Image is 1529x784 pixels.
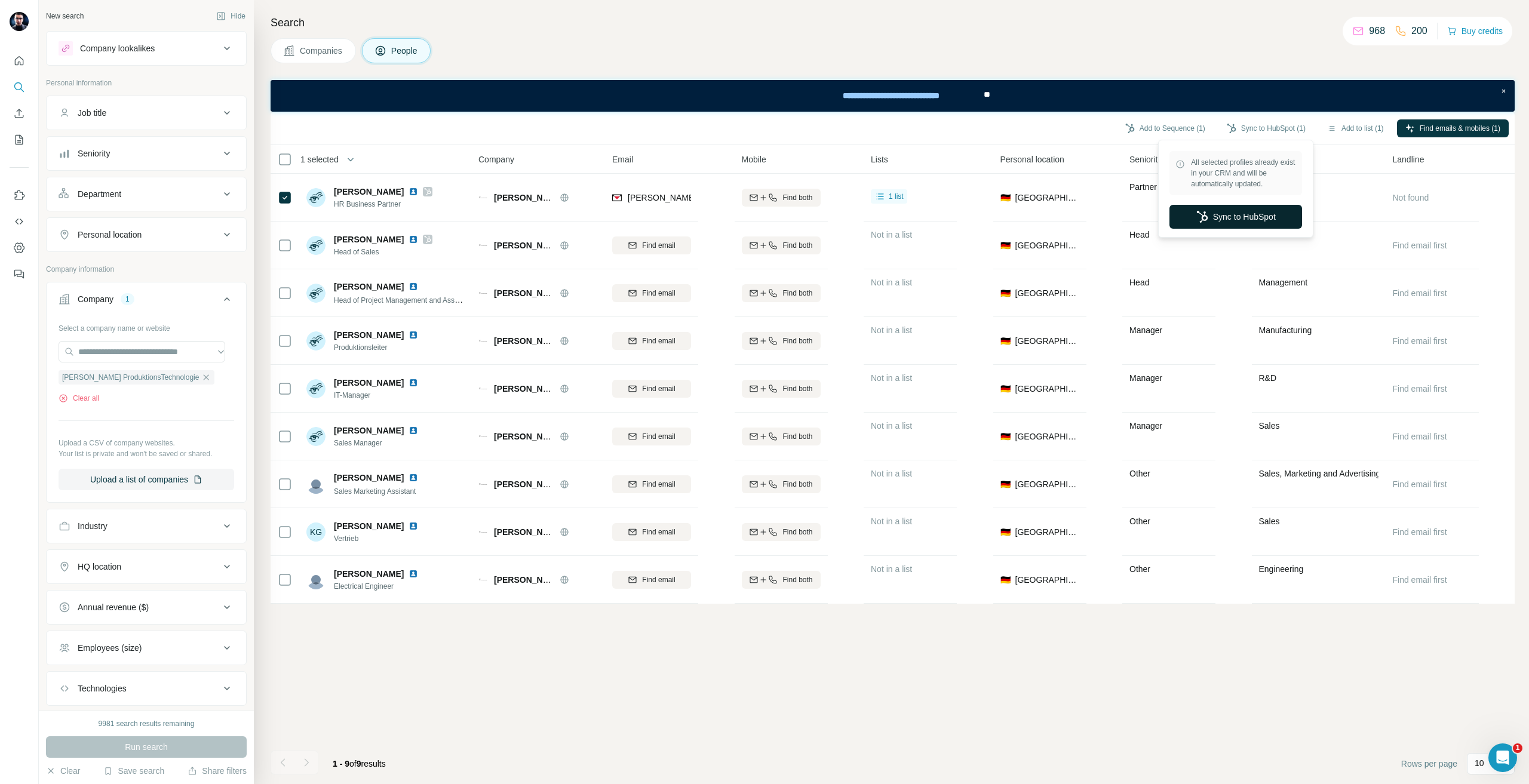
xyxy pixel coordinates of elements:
[1015,192,1079,204] span: [GEOGRAPHIC_DATA]
[478,193,488,202] img: Logo of HandT ProduktionsTechnologie
[1117,119,1214,137] button: Add to Sequence (1)
[1369,24,1385,38] p: 968
[300,153,339,165] span: 1 selected
[612,332,691,350] button: Find email
[80,42,155,54] div: Company lookalikes
[47,99,246,127] button: Job title
[47,34,246,63] button: Company lookalikes
[47,220,246,249] button: Personal location
[871,325,912,335] span: Not in a list
[46,78,247,88] p: Personal information
[10,12,29,31] img: Avatar
[1129,230,1149,239] span: Head
[1015,431,1079,442] span: [GEOGRAPHIC_DATA]
[10,129,29,150] button: My lists
[1401,758,1457,770] span: Rows per page
[1393,575,1447,585] span: Find email first
[494,384,664,393] span: [PERSON_NAME] ProduktionsTechnologie
[782,527,812,537] span: Find both
[334,487,416,496] span: Sales Marketing Assistant
[208,7,254,25] button: Hide
[10,211,29,232] button: Use Surfe API
[642,240,675,251] span: Find email
[1393,432,1447,441] span: Find email first
[334,425,404,436] span: [PERSON_NAME]
[391,45,419,57] span: People
[1393,241,1447,250] span: Find email first
[334,329,404,341] span: [PERSON_NAME]
[642,574,675,585] span: Find email
[1000,335,1011,347] span: 🇩🇪
[409,569,418,579] img: LinkedIn logo
[478,241,488,250] img: Logo of HandT ProduktionsTechnologie
[742,332,821,350] button: Find both
[782,240,812,251] span: Find both
[494,336,664,346] span: [PERSON_NAME] ProduktionsTechnologie
[1259,373,1277,383] span: R&D
[1447,23,1503,39] button: Buy credits
[642,431,675,442] span: Find email
[334,520,404,532] span: [PERSON_NAME]
[47,674,246,703] button: Technologies
[409,187,418,196] img: LinkedIn logo
[478,575,488,585] img: Logo of HandT ProduktionsTechnologie
[333,759,349,768] span: 1 - 9
[782,192,812,203] span: Find both
[1259,564,1304,574] span: Engineering
[306,284,326,303] img: Avatar
[478,288,488,298] img: Logo of HandT ProduktionsTechnologie
[1218,119,1314,137] button: Sync to HubSpot (1)
[742,380,821,398] button: Find both
[47,593,246,622] button: Annual revenue ($)
[334,233,404,245] span: [PERSON_NAME]
[1393,336,1447,346] span: Find email first
[1259,421,1280,431] span: Sales
[334,295,474,305] span: Head of Project Management and Assembly
[1015,478,1079,490] span: [GEOGRAPHIC_DATA]
[1015,335,1079,347] span: [GEOGRAPHIC_DATA]
[1000,153,1064,165] span: Personal location
[478,479,488,489] img: Logo of HandT ProduktionsTechnologie
[47,634,246,662] button: Employees (size)
[478,432,488,441] img: Logo of HandT ProduktionsTechnologie
[1393,384,1447,393] span: Find email first
[494,575,664,585] span: [PERSON_NAME] ProduktionsTechnologie
[334,438,423,448] span: Sales Manager
[306,188,326,207] img: Avatar
[742,475,821,493] button: Find both
[78,188,121,200] div: Department
[1129,373,1162,383] span: Manager
[782,479,812,490] span: Find both
[494,432,664,441] span: [PERSON_NAME] ProduktionsTechnologie
[334,247,432,257] span: Head of Sales
[10,103,29,124] button: Enrich CSV
[409,473,418,482] img: LinkedIn logo
[334,281,404,293] span: [PERSON_NAME]
[782,336,812,346] span: Find both
[612,236,691,254] button: Find email
[1259,469,1381,478] span: Sales, Marketing and Advertising
[1129,278,1149,287] span: Head
[1319,119,1392,137] button: Add to list (1)
[782,431,812,442] span: Find both
[782,288,812,299] span: Find both
[1129,564,1150,574] span: Other
[1259,325,1312,335] span: Manufacturing
[612,428,691,445] button: Find email
[871,421,912,431] span: Not in a list
[334,581,423,592] span: Electrical Engineer
[1259,516,1280,526] span: Sales
[47,139,246,168] button: Seniority
[1393,479,1447,489] span: Find email first
[1000,478,1011,490] span: 🇩🇪
[409,521,418,531] img: LinkedIn logo
[62,372,199,383] span: [PERSON_NAME] ProduktionsTechnologie
[642,383,675,394] span: Find email
[409,235,418,244] img: LinkedIn logo
[10,237,29,259] button: Dashboard
[1000,239,1011,251] span: 🇩🇪
[1129,153,1162,165] span: Seniority
[742,523,821,541] button: Find both
[188,765,247,777] button: Share filters
[1169,205,1302,229] button: Sync to HubSpot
